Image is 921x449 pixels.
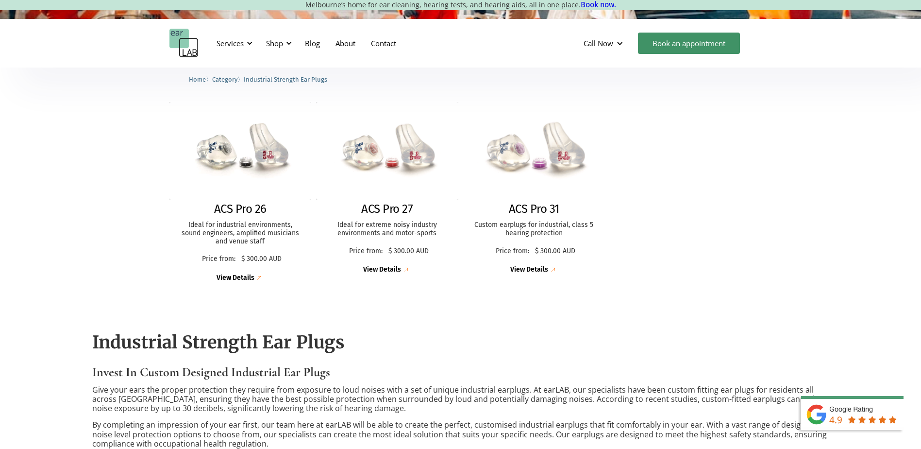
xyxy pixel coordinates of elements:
p: Price from: [199,255,239,263]
h2: ACS Pro 31 [509,202,559,216]
span: Category [212,76,237,83]
li: 〉 [189,74,212,85]
p: Give your ears the proper protection they require from exposure to loud noises with a set of uniq... [92,385,829,414]
p: Price from: [346,247,386,256]
p: Ideal for industrial environments, sound engineers, amplified musicians and venue staff [179,221,302,245]
p: $ 300.00 AUD [388,247,429,256]
a: Contact [363,29,404,57]
img: ACS Pro 26 [169,102,312,200]
p: By completing an impression of your ear first, our team here at earLAB will be able to create the... [92,420,829,449]
p: Ideal for extreme noisy industry environments and motor-sports [326,221,449,238]
a: ACS Pro 26ACS Pro 26Ideal for industrial environments, sound engineers, amplified musicians and v... [169,102,312,283]
img: ACS Pro 31 [458,99,609,203]
p: Custom earplugs for industrial, class 5 hearing protection [473,221,596,238]
img: ACS Pro 27 [316,102,458,200]
div: Services [211,29,255,58]
a: Blog [297,29,328,57]
div: View Details [510,266,548,274]
div: Shop [266,38,283,48]
a: ACS Pro 27ACS Pro 27Ideal for extreme noisy industry environments and motor-sportsPrice from:$ 30... [316,102,458,275]
h2: ACS Pro 26 [214,202,267,216]
div: Shop [260,29,295,58]
span: Industrial Strength Ear Plugs [244,76,327,83]
p: $ 300.00 AUD [241,255,282,263]
strong: Industrial Strength Ear Plugs [92,331,345,353]
a: Category [212,74,237,84]
div: Call Now [576,29,633,58]
h2: ACS Pro 27 [361,202,413,216]
a: home [169,29,199,58]
li: 〉 [212,74,244,85]
div: View Details [363,266,401,274]
div: View Details [217,274,254,282]
a: Industrial Strength Ear Plugs [244,74,327,84]
a: ACS Pro 31ACS Pro 31Custom earplugs for industrial, class 5 hearing protectionPrice from:$ 300.00... [463,102,605,275]
a: About [328,29,363,57]
p: $ 300.00 AUD [535,247,575,256]
div: Call Now [584,38,613,48]
p: Price from: [492,247,533,256]
a: Book an appointment [638,33,740,54]
strong: Invest In Custom Designed Industrial Ear Plugs [92,364,330,380]
span: Home [189,76,206,83]
a: Home [189,74,206,84]
div: Services [217,38,244,48]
